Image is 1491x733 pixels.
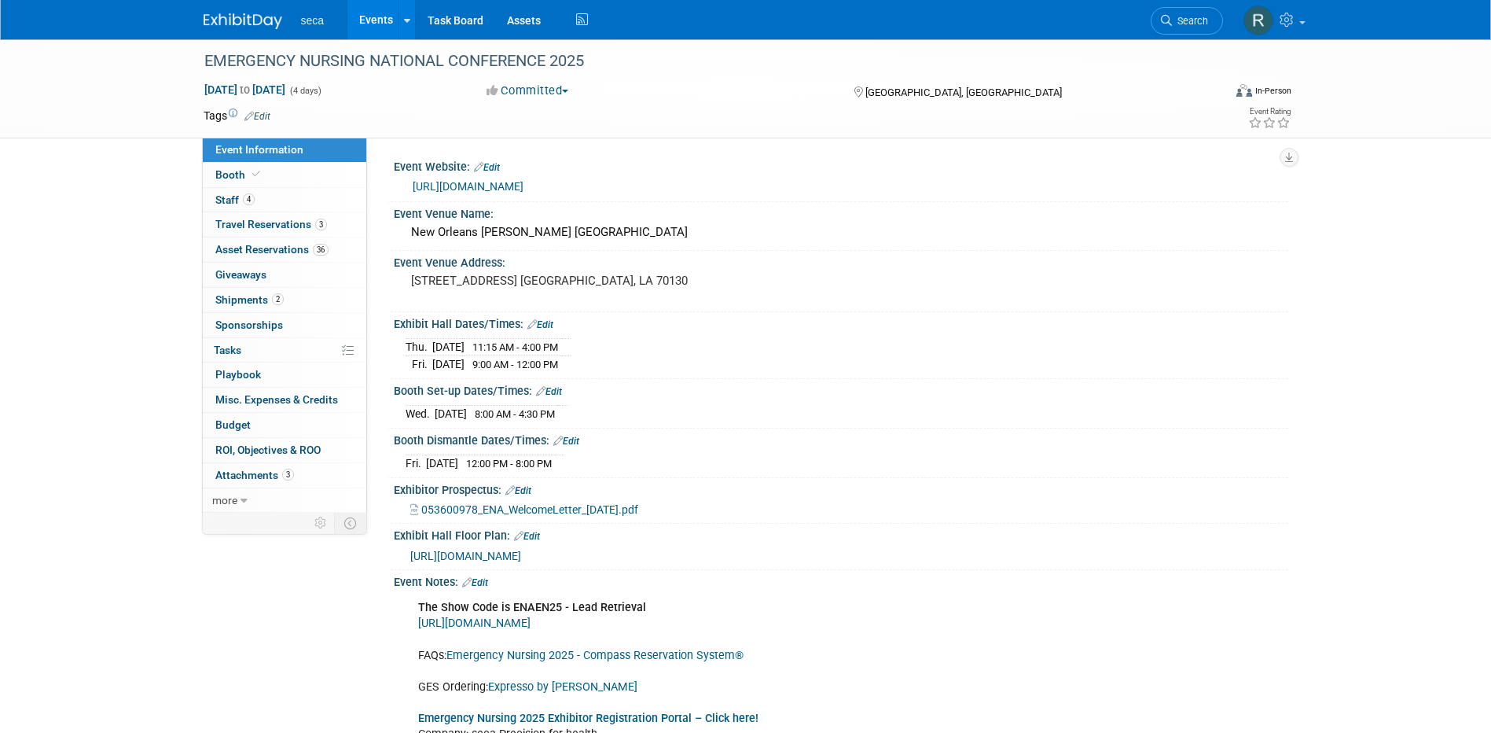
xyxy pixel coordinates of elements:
span: seca [301,14,325,27]
pre: [STREET_ADDRESS] [GEOGRAPHIC_DATA], LA 70130 [411,274,749,288]
td: Fri. [406,455,426,472]
td: [DATE] [426,455,458,472]
td: Toggle Event Tabs [334,513,366,533]
span: 3 [282,469,294,481]
a: Attachments3 [203,463,366,488]
div: In-Person [1254,85,1291,97]
div: New Orleans [PERSON_NAME] [GEOGRAPHIC_DATA] [406,220,1276,245]
img: ExhibitDay [204,13,282,29]
a: Shipments2 [203,288,366,312]
td: Fri. [406,356,432,373]
td: [DATE] [432,339,465,356]
span: 8:00 AM - 4:30 PM [475,408,555,420]
div: Event Venue Address: [394,251,1288,271]
div: Event Format [1130,82,1292,105]
div: Event Notes: [394,570,1288,591]
td: [DATE] [435,406,467,422]
a: Expresso by [PERSON_NAME] [488,680,637,694]
span: Playbook [215,368,261,381]
td: Tags [204,108,270,123]
span: Budget [215,418,251,431]
a: Emergency Nursing 2025 - Compass Reservation System® [446,649,744,662]
span: Sponsorships [215,319,283,331]
a: Edit [536,386,562,397]
span: 2 [272,293,284,305]
td: Personalize Event Tab Strip [307,513,335,533]
span: 11:15 AM - 4:00 PM [472,341,558,353]
div: Booth Set-up Dates/Times: [394,379,1288,400]
a: Travel Reservations3 [203,212,366,237]
i: Booth reservation complete [252,170,260,179]
span: more [212,494,237,506]
img: Rachel Jordan [1243,6,1273,35]
a: [URL][DOMAIN_NAME] [413,180,523,193]
span: 12:00 PM - 8:00 PM [466,458,552,470]
a: Asset Reservations36 [203,238,366,262]
div: Exhibit Hall Floor Plan: [394,524,1288,544]
a: Misc. Expenses & Credits [203,388,366,412]
a: Giveaways [203,263,366,287]
div: Exhibitor Prospectus: [394,478,1288,499]
span: 3 [315,219,327,230]
td: Thu. [406,339,432,356]
span: Giveaways [215,268,266,281]
span: (4 days) [288,86,321,96]
span: [DATE] [DATE] [204,83,286,97]
span: 9:00 AM - 12:00 PM [472,359,558,370]
div: Event Venue Name: [394,202,1288,222]
a: Booth [203,163,366,187]
a: Edit [474,162,500,173]
a: Edit [244,111,270,122]
span: 4 [243,193,255,205]
a: Emergency Nursing 2025 Exhibitor Registration Portal – Click here! [418,712,758,725]
a: Event Information [203,138,366,162]
span: 36 [313,244,329,256]
a: Edit [462,577,488,588]
span: Search [1172,15,1208,27]
a: Staff4 [203,188,366,212]
img: Format-Inperson.png [1236,84,1252,97]
span: [GEOGRAPHIC_DATA], [GEOGRAPHIC_DATA] [865,87,1062,98]
span: Asset Reservations [215,243,329,256]
a: Edit [505,485,531,496]
a: [URL][DOMAIN_NAME] [410,550,521,562]
span: Booth [215,168,263,181]
a: Edit [514,531,540,542]
a: Tasks [203,338,366,363]
span: Attachments [215,469,294,481]
span: Staff [215,193,255,206]
button: Committed [481,83,575,99]
a: Playbook [203,363,366,387]
a: [URL][DOMAIN_NAME] [418,617,531,630]
span: Misc. Expenses & Credits [215,393,338,406]
div: Event Website: [394,155,1288,175]
td: [DATE] [432,356,465,373]
a: more [203,488,366,513]
div: Exhibit Hall Dates/Times: [394,312,1288,333]
td: Wed. [406,406,435,422]
a: Edit [553,436,579,447]
div: Booth Dismantle Dates/Times: [394,429,1288,449]
a: Budget [203,413,366,437]
a: Sponsorships [203,313,366,337]
span: Travel Reservations [215,218,327,230]
a: ROI, Objectives & ROO [203,438,366,462]
a: 053600978_ENA_WelcomeLetter_[DATE].pdf [410,503,638,516]
span: to [237,83,252,96]
span: Event Information [215,143,303,156]
a: Edit [527,319,553,330]
a: Search [1151,7,1223,35]
span: 053600978_ENA_WelcomeLetter_[DATE].pdf [421,503,638,516]
span: ROI, Objectives & ROO [215,444,321,456]
span: Tasks [214,344,241,356]
span: Shipments [215,293,284,306]
div: Event Rating [1248,108,1291,116]
b: The Show Code is ENAEN25 - Lead Retrieval [418,601,646,614]
div: EMERGENCY NURSING NATIONAL CONFERENCE 2025 [199,47,1199,76]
